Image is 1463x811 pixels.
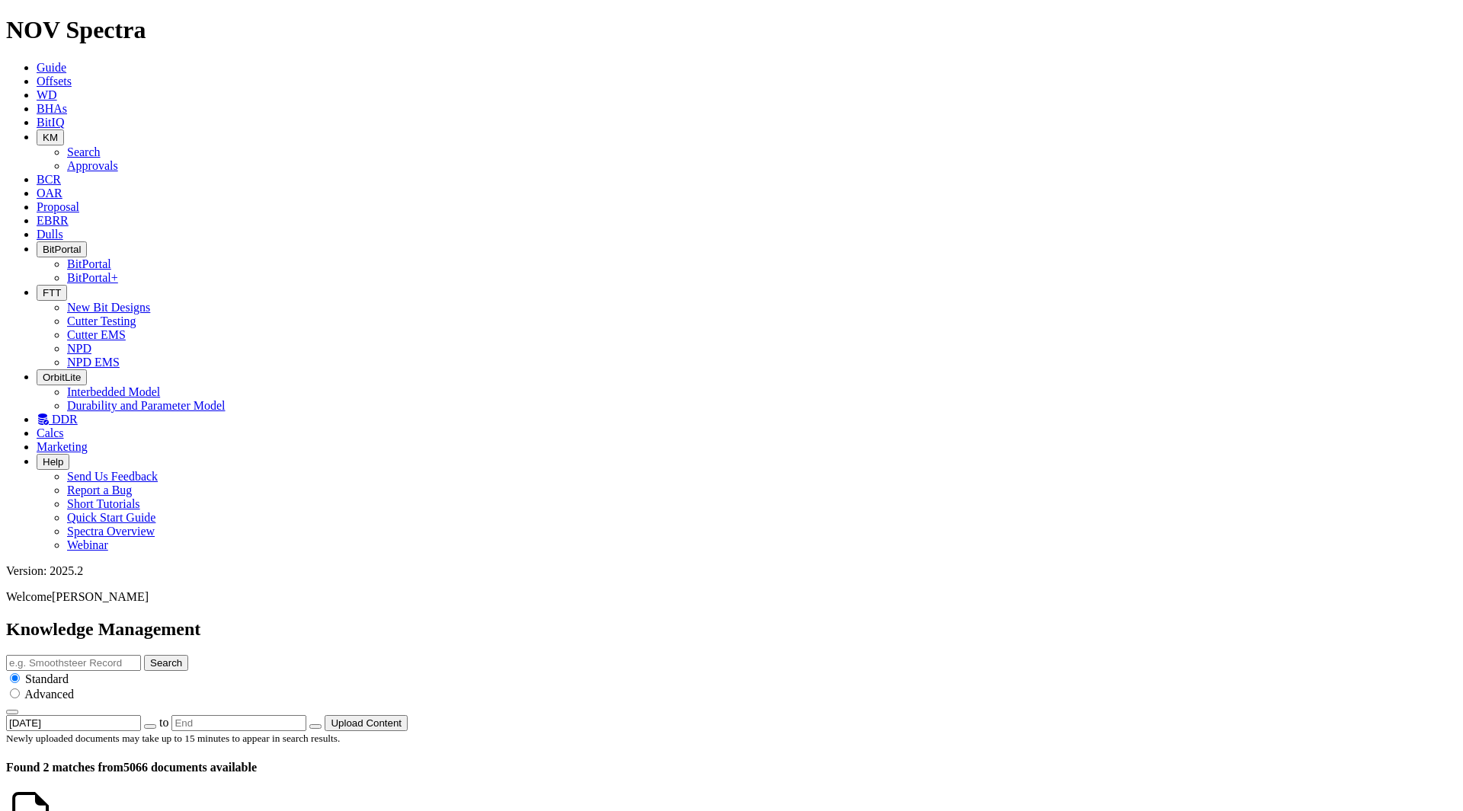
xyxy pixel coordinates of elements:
a: OAR [37,187,62,200]
small: Newly uploaded documents may take up to 15 minutes to appear in search results. [6,733,340,744]
a: Marketing [37,440,88,453]
span: OrbitLite [43,372,81,383]
a: Cutter EMS [67,328,126,341]
a: Approvals [67,159,118,172]
a: Spectra Overview [67,525,155,538]
span: DDR [52,413,78,426]
button: BitPortal [37,241,87,257]
a: DDR [37,413,78,426]
span: [PERSON_NAME] [52,590,149,603]
a: Webinar [67,538,108,551]
a: New Bit Designs [67,301,150,314]
a: Short Tutorials [67,497,140,510]
a: Durability and Parameter Model [67,399,226,412]
input: End [171,715,306,731]
h2: Knowledge Management [6,619,1457,640]
a: Send Us Feedback [67,470,158,483]
input: Start [6,715,141,731]
span: Advanced [24,688,74,701]
a: Dulls [37,228,63,241]
span: KM [43,132,58,143]
h1: NOV Spectra [6,16,1457,44]
a: Offsets [37,75,72,88]
button: KM [37,129,64,145]
span: Standard [25,672,69,685]
a: WD [37,88,57,101]
h4: 5066 documents available [6,761,1457,774]
button: Upload Content [325,715,408,731]
a: Cutter Testing [67,315,136,327]
a: Report a Bug [67,484,132,496]
button: FTT [37,285,67,301]
a: Quick Start Guide [67,511,155,524]
a: BitPortal [67,257,111,270]
a: Proposal [37,200,79,213]
div: Version: 2025.2 [6,564,1457,578]
span: Found 2 matches from [6,761,123,774]
a: NPD [67,342,91,355]
span: BitPortal [43,244,81,255]
a: Search [67,145,101,158]
a: Calcs [37,426,64,439]
input: e.g. Smoothsteer Record [6,655,141,671]
a: BCR [37,173,61,186]
a: BitIQ [37,116,64,129]
a: Interbedded Model [67,385,160,398]
span: FTT [43,287,61,299]
a: Guide [37,61,66,74]
button: Help [37,454,69,470]
button: OrbitLite [37,369,87,385]
span: Help [43,456,63,468]
a: BHAs [37,102,67,115]
a: BitPortal+ [67,271,118,284]
a: NPD EMS [67,356,120,369]
span: to [159,716,168,729]
a: EBRR [37,214,69,227]
button: Search [144,655,188,671]
p: Welcome [6,590,1457,604]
